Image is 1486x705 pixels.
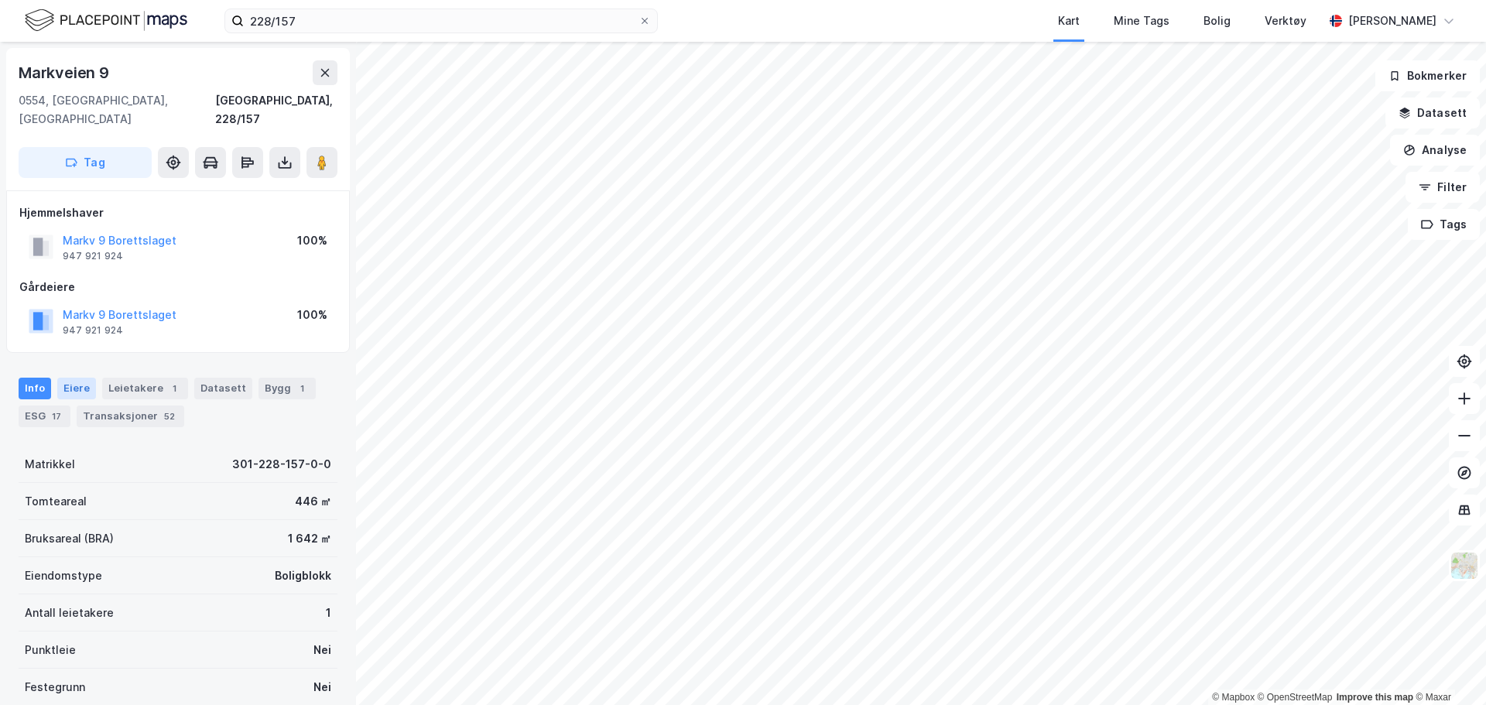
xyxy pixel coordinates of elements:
[25,7,187,34] img: logo.f888ab2527a4732fd821a326f86c7f29.svg
[161,409,178,424] div: 52
[1406,172,1480,203] button: Filter
[1375,60,1480,91] button: Bokmerker
[1058,12,1080,30] div: Kart
[19,278,337,296] div: Gårdeiere
[25,678,85,696] div: Festegrunn
[63,250,123,262] div: 947 921 924
[1348,12,1436,30] div: [PERSON_NAME]
[166,381,182,396] div: 1
[25,641,76,659] div: Punktleie
[288,529,331,548] div: 1 642 ㎡
[19,406,70,427] div: ESG
[19,204,337,222] div: Hjemmelshaver
[25,566,102,585] div: Eiendomstype
[232,455,331,474] div: 301-228-157-0-0
[295,492,331,511] div: 446 ㎡
[19,378,51,399] div: Info
[63,324,123,337] div: 947 921 924
[259,378,316,399] div: Bygg
[49,409,64,424] div: 17
[1258,692,1333,703] a: OpenStreetMap
[25,604,114,622] div: Antall leietakere
[215,91,337,128] div: [GEOGRAPHIC_DATA], 228/157
[19,60,112,85] div: Markveien 9
[25,529,114,548] div: Bruksareal (BRA)
[194,378,252,399] div: Datasett
[313,641,331,659] div: Nei
[1265,12,1306,30] div: Verktøy
[275,566,331,585] div: Boligblokk
[1450,551,1479,580] img: Z
[19,147,152,178] button: Tag
[1385,98,1480,128] button: Datasett
[297,306,327,324] div: 100%
[326,604,331,622] div: 1
[1212,692,1255,703] a: Mapbox
[1337,692,1413,703] a: Improve this map
[1409,631,1486,705] iframe: Chat Widget
[1390,135,1480,166] button: Analyse
[25,455,75,474] div: Matrikkel
[244,9,639,33] input: Søk på adresse, matrikkel, gårdeiere, leietakere eller personer
[25,492,87,511] div: Tomteareal
[19,91,215,128] div: 0554, [GEOGRAPHIC_DATA], [GEOGRAPHIC_DATA]
[1114,12,1169,30] div: Mine Tags
[57,378,96,399] div: Eiere
[313,678,331,696] div: Nei
[294,381,310,396] div: 1
[297,231,327,250] div: 100%
[1408,209,1480,240] button: Tags
[102,378,188,399] div: Leietakere
[77,406,184,427] div: Transaksjoner
[1204,12,1231,30] div: Bolig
